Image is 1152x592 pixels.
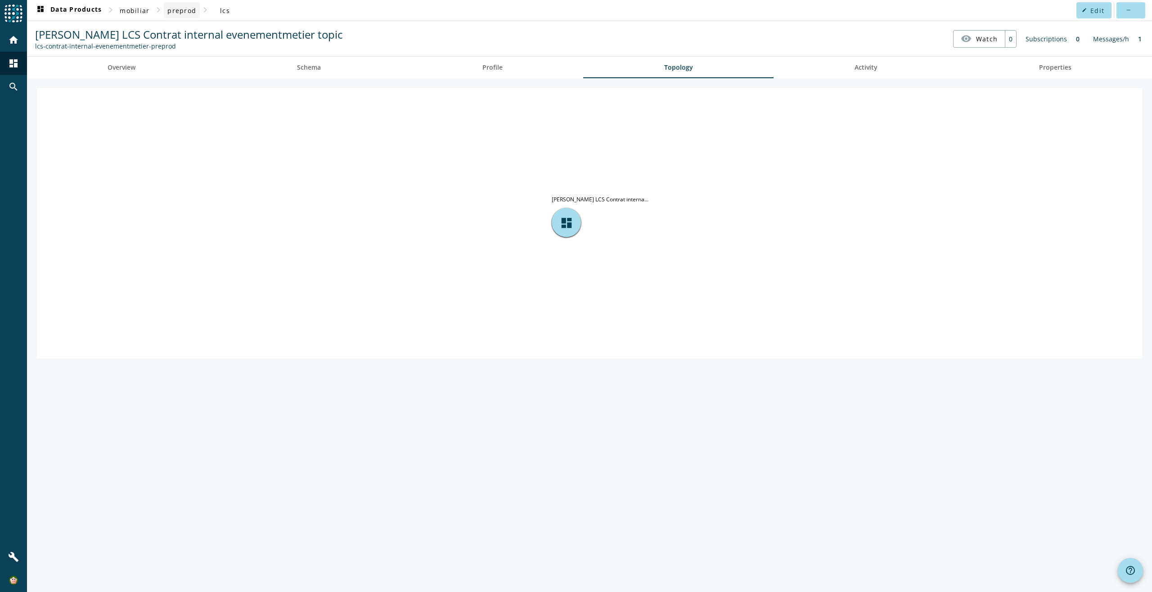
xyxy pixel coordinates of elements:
[35,5,102,16] span: Data Products
[8,81,19,92] mat-icon: search
[1021,30,1071,48] div: Subscriptions
[8,35,19,45] mat-icon: home
[1090,6,1104,15] span: Edit
[153,4,164,15] mat-icon: chevron_right
[116,2,153,18] button: mobiliar
[1089,30,1134,48] div: Messages/h
[9,576,18,585] img: df3a2c00d7f1025ea8f91671640e3a84
[664,64,693,71] span: Topology
[1125,8,1130,13] mat-icon: more_horiz
[211,2,239,18] button: lcs
[552,196,648,203] tspan: [PERSON_NAME] LCS Contrat interna...
[1125,565,1136,576] mat-icon: help_outline
[1005,31,1016,47] div: 0
[8,58,19,69] mat-icon: dashboard
[961,33,972,44] mat-icon: visibility
[167,6,196,15] span: preprod
[1134,30,1146,48] div: 1
[297,64,321,71] span: Schema
[1071,30,1084,48] div: 0
[976,31,998,47] span: Watch
[1039,64,1071,71] span: Properties
[35,42,343,50] div: Kafka Topic: lcs-contrat-internal-evenementmetier-preprod
[482,64,503,71] span: Profile
[8,552,19,562] mat-icon: build
[855,64,877,71] span: Activity
[954,31,1005,47] button: Watch
[220,6,230,15] span: lcs
[120,6,149,15] span: mobiliar
[164,2,200,18] button: preprod
[105,4,116,15] mat-icon: chevron_right
[200,4,211,15] mat-icon: chevron_right
[35,27,343,42] span: [PERSON_NAME] LCS Contrat internal evenementmetier topic
[31,2,105,18] button: Data Products
[35,5,46,16] mat-icon: dashboard
[1076,2,1111,18] button: Edit
[1082,8,1087,13] mat-icon: edit
[4,4,22,22] img: spoud-logo.svg
[108,64,135,71] span: Overview
[560,216,573,229] span: dashboard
